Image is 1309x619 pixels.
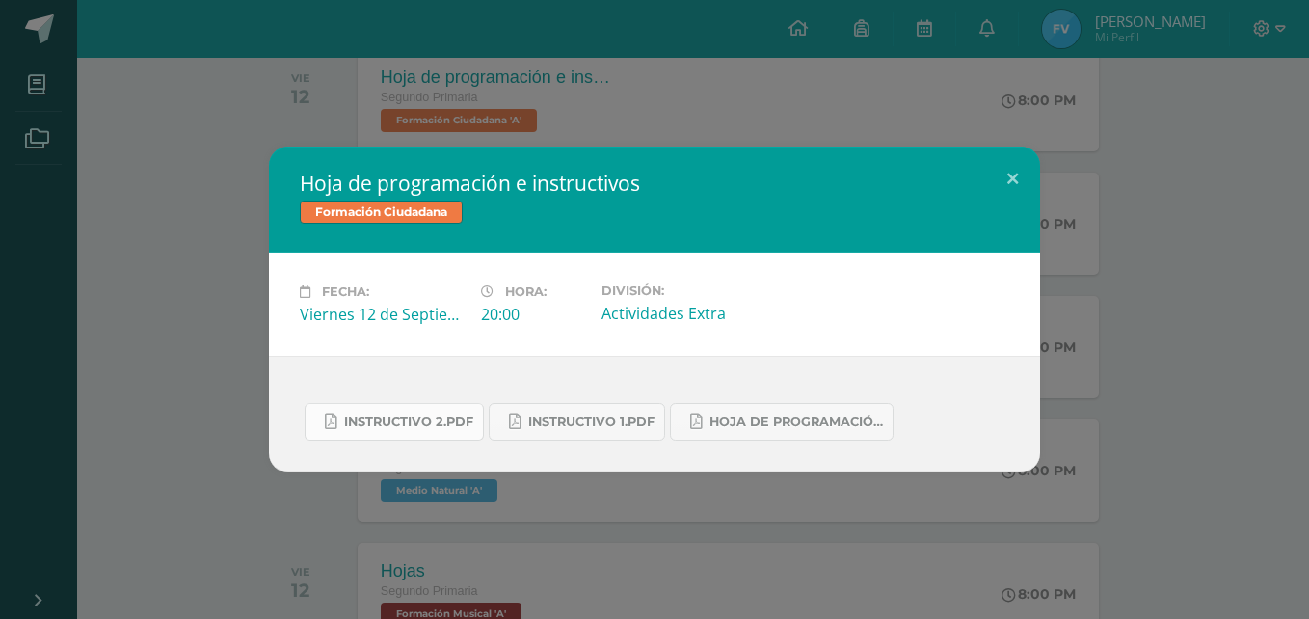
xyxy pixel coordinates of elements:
[489,403,665,441] a: Instructivo 1.pdf
[300,304,466,325] div: Viernes 12 de Septiembre
[300,170,1009,197] h2: Hoja de programación e instructivos
[505,284,547,299] span: Hora:
[528,415,654,430] span: Instructivo 1.pdf
[670,403,894,441] a: Hoja de Programación 4.pdf
[481,304,586,325] div: 20:00
[305,403,484,441] a: Instructivo 2.pdf
[601,303,767,324] div: Actividades Extra
[344,415,473,430] span: Instructivo 2.pdf
[300,201,463,224] span: Formación Ciudadana
[709,415,883,430] span: Hoja de Programación 4.pdf
[322,284,369,299] span: Fecha:
[985,147,1040,212] button: Close (Esc)
[601,283,767,298] label: División:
